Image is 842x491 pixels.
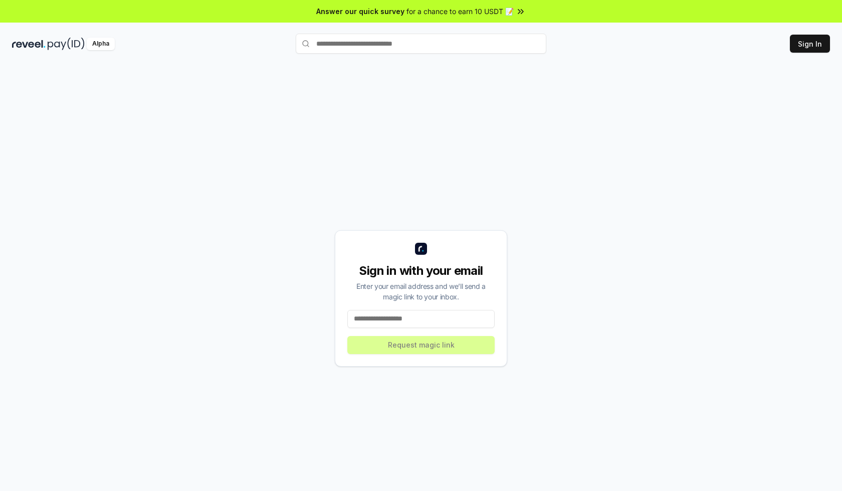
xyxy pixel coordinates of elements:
[87,38,115,50] div: Alpha
[406,6,514,17] span: for a chance to earn 10 USDT 📝
[415,243,427,255] img: logo_small
[48,38,85,50] img: pay_id
[790,35,830,53] button: Sign In
[316,6,404,17] span: Answer our quick survey
[12,38,46,50] img: reveel_dark
[347,263,495,279] div: Sign in with your email
[347,281,495,302] div: Enter your email address and we’ll send a magic link to your inbox.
